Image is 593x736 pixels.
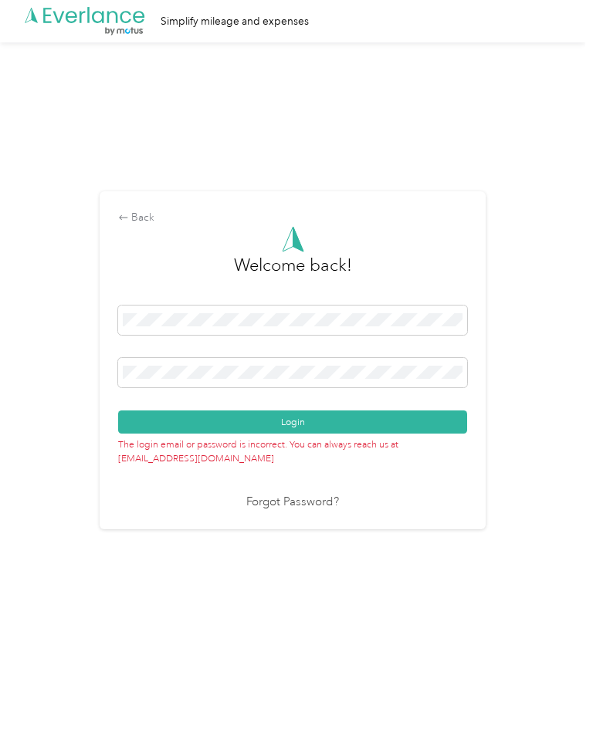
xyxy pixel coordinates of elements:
button: Login [118,410,467,434]
p: The login email or password is incorrect. You can always reach us at [EMAIL_ADDRESS][DOMAIN_NAME] [118,434,467,466]
a: Forgot Password? [246,494,339,511]
div: Simplify mileage and expenses [161,13,309,29]
h3: greeting [234,252,352,292]
div: Back [118,210,467,226]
